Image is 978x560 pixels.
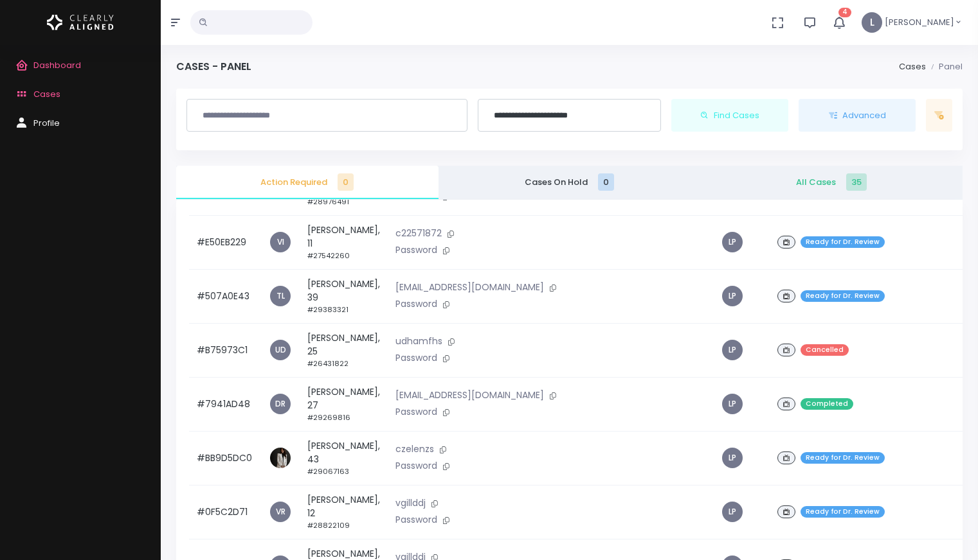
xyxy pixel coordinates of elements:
a: UD [270,340,291,360]
a: Cases [899,60,926,73]
span: 4 [838,8,851,17]
span: Completed [801,398,853,410]
span: 0 [598,173,614,191]
a: LP [722,340,743,360]
p: [EMAIL_ADDRESS][DOMAIN_NAME] [395,281,705,295]
a: LP [722,286,743,306]
p: Password [395,351,705,365]
td: #507A0E43 [189,269,261,323]
small: #28822109 [307,520,350,530]
td: [PERSON_NAME], 27 [300,377,388,431]
td: #7941AD48 [189,377,261,431]
span: Ready for Dr. Review [801,452,885,464]
p: [EMAIL_ADDRESS][DOMAIN_NAME] [395,389,705,403]
span: Profile [33,117,60,129]
p: c22571872 [395,227,705,241]
small: #29269816 [307,412,350,423]
p: vgillddj [395,496,705,511]
td: #E50EB229 [189,215,261,269]
td: #0F5C2D71 [189,485,261,539]
small: #28976491 [307,197,349,207]
span: Action Required [186,176,428,189]
a: VI [270,232,291,252]
td: [PERSON_NAME], 39 [300,269,388,323]
td: [PERSON_NAME], 25 [300,323,388,377]
span: Ready for Dr. Review [801,290,885,302]
span: Ready for Dr. Review [801,236,885,249]
span: Dashboard [33,59,81,71]
a: TL [270,286,291,306]
span: Cases [33,88,60,100]
span: 0 [338,173,354,191]
small: #27542260 [307,250,350,261]
span: 35 [846,173,867,191]
li: Panel [926,60,963,73]
small: #29383321 [307,304,349,315]
small: #29067163 [307,466,349,477]
a: LP [722,448,743,468]
button: Find Cases [671,99,788,132]
span: Cancelled [801,344,849,356]
p: Password [395,459,705,473]
a: LP [722,232,743,252]
span: All Cases [711,176,952,189]
small: #26431822 [307,358,349,369]
span: L [862,12,882,33]
button: Advanced [799,99,916,132]
td: [PERSON_NAME], 11 [300,215,388,269]
p: Password [395,405,705,419]
img: Logo Horizontal [47,9,114,36]
td: [PERSON_NAME], 12 [300,485,388,539]
p: Password [395,243,705,258]
span: [PERSON_NAME] [885,16,954,29]
a: VR [270,502,291,522]
span: Cases On Hold [449,176,691,189]
p: Password [395,297,705,311]
a: LP [722,394,743,414]
td: #BB9D5DC0 [189,431,261,485]
p: udhamfhs [395,335,705,349]
td: [PERSON_NAME], 43 [300,431,388,485]
span: Ready for Dr. Review [801,506,885,518]
h4: Cases - Panel [176,60,251,73]
td: #B75973C1 [189,323,261,377]
p: czelenzs [395,442,705,457]
p: Password [395,513,705,527]
a: LP [722,502,743,522]
a: DR [270,394,291,414]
